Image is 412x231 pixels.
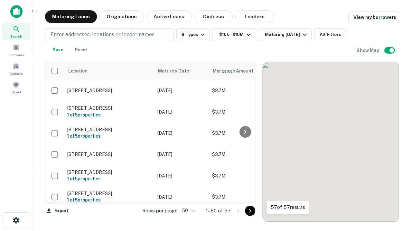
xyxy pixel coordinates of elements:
[212,108,276,116] p: $3.7M
[67,169,151,175] p: [STREET_ADDRESS]
[45,10,97,23] button: Maturing Loans
[2,79,30,96] a: Saved
[212,151,276,158] p: $3.7M
[8,52,24,57] span: Borrowers
[10,71,23,76] span: Contacts
[2,41,30,59] a: Borrowers
[157,87,206,94] p: [DATE]
[45,28,174,41] button: Enter addresses, locations or lender names
[2,23,30,40] a: Search
[260,28,312,41] button: Maturing [DATE]
[213,67,262,75] span: Mortgage Amount
[212,28,257,41] button: $10k - $10M
[146,10,192,23] button: Active Loans
[265,31,309,38] div: Maturing [DATE]
[68,67,88,75] span: Location
[10,5,23,18] img: capitalize-icon.png
[99,10,144,23] button: Originations
[67,191,151,196] p: [STREET_ADDRESS]
[67,111,151,118] h6: 1 of 5 properties
[209,62,280,80] th: Mortgage Amount
[157,108,206,116] p: [DATE]
[271,203,305,211] p: 57 of 57 results
[67,88,151,93] p: [STREET_ADDRESS]
[71,44,91,56] button: Reset
[180,206,196,215] div: 50
[2,60,30,77] a: Contacts
[67,196,151,203] h6: 1 of 5 properties
[67,151,151,157] p: [STREET_ADDRESS]
[212,130,276,137] p: $3.7M
[206,207,231,215] p: 1–50 of 57
[157,193,206,201] p: [DATE]
[348,12,399,23] a: View my borrowers
[357,47,380,54] h6: Show Map
[10,34,22,39] span: Search
[67,133,151,140] h6: 1 of 5 properties
[51,31,154,38] p: Enter addresses, locations or lender names
[48,44,68,56] button: Save your search to get updates of matches that match your search criteria.
[158,67,197,75] span: Maturity Date
[67,175,151,182] h6: 1 of 5 properties
[67,127,151,133] p: [STREET_ADDRESS]
[314,28,346,41] button: All Filters
[64,62,154,80] th: Location
[12,90,21,95] span: Saved
[157,130,206,137] p: [DATE]
[45,206,70,216] button: Export
[245,206,255,216] button: Go to next page
[194,10,233,23] button: Distress
[380,159,412,190] iframe: Chat Widget
[263,62,399,222] div: 0 0
[235,10,274,23] button: Lenders
[157,172,206,179] p: [DATE]
[212,193,276,201] p: $3.7M
[212,172,276,179] p: $3.7M
[212,87,276,94] p: $3.7M
[142,207,177,215] p: Rows per page:
[157,151,206,158] p: [DATE]
[176,28,210,41] button: 9 Types
[67,105,151,111] p: [STREET_ADDRESS]
[154,62,209,80] th: Maturity Date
